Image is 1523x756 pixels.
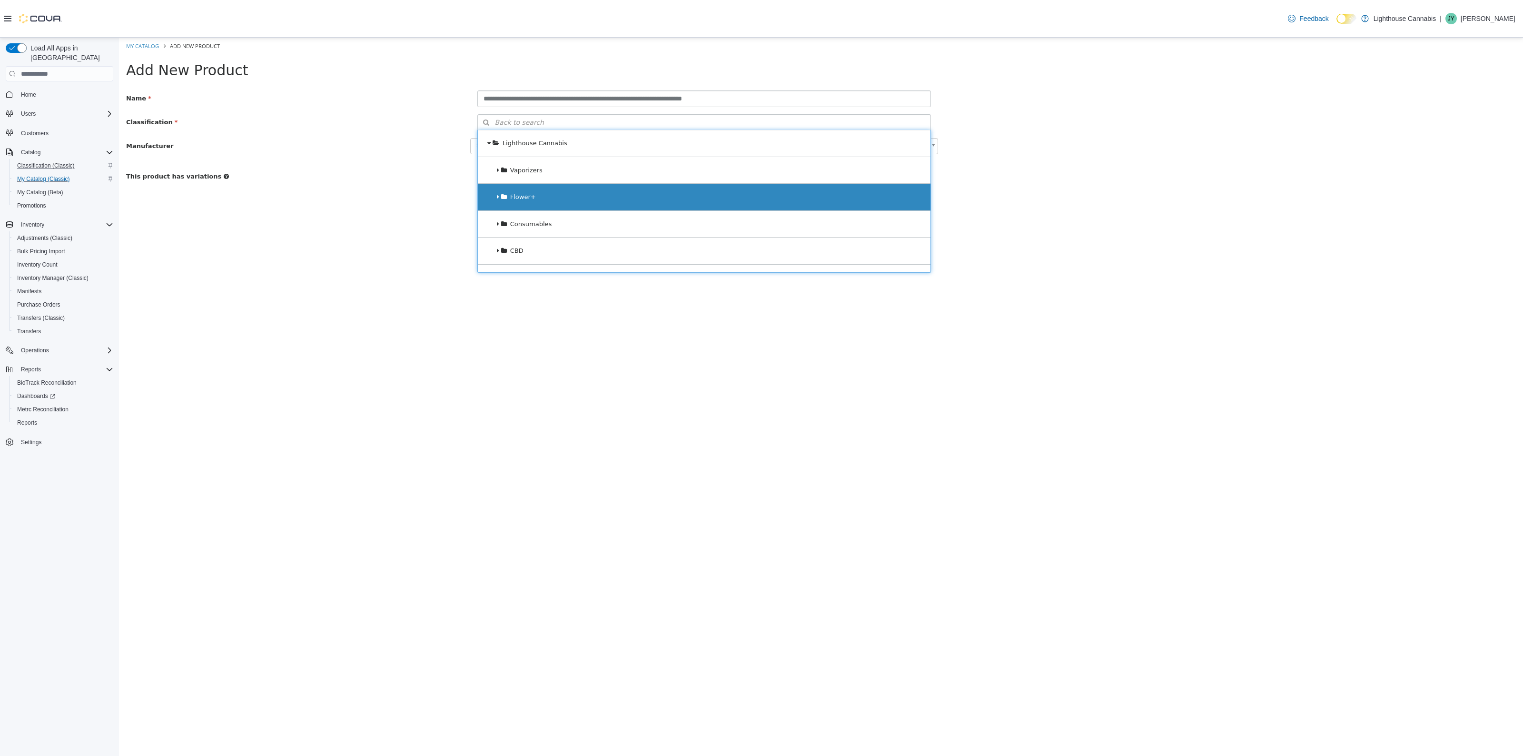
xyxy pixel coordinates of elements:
a: Purchase Orders [13,299,64,310]
a: Feedback [1284,9,1332,28]
p: Lighthouse Cannabis [1374,13,1436,24]
span: Select Manufacturer [352,101,806,116]
span: BioTrack Reconciliation [17,379,77,387]
button: Classification (Classic) [10,159,117,172]
span: Adjustments (Classic) [13,232,113,244]
a: Home [17,89,40,100]
a: Bulk Pricing Import [13,246,69,257]
span: Dashboards [13,390,113,402]
span: Reports [17,364,113,375]
button: Reports [2,363,117,376]
span: Classification (Classic) [13,160,113,171]
span: Home [21,91,36,99]
span: Bulk Pricing Import [17,248,65,255]
span: Back to search [359,80,425,90]
button: Back to search [358,77,812,93]
span: Reports [21,366,41,373]
span: Users [21,110,36,118]
span: Home [17,88,113,100]
span: My Catalog (Beta) [13,187,113,198]
button: Settings [2,435,117,449]
span: This product has variations [7,135,102,142]
span: Operations [17,345,113,356]
button: Inventory [2,218,117,231]
button: Catalog [17,147,44,158]
a: Transfers [13,326,45,337]
a: Metrc Reconciliation [13,404,72,415]
button: Inventory Count [10,258,117,271]
a: Customers [17,128,52,139]
span: Consumables [391,183,433,190]
button: Operations [17,345,53,356]
button: My Catalog (Beta) [10,186,117,199]
p: [PERSON_NAME] [1461,13,1515,24]
span: My Catalog (Classic) [13,173,113,185]
button: Transfers [10,325,117,338]
span: Transfers [13,326,113,337]
span: BioTrack Reconciliation [13,377,113,388]
span: Reports [17,419,37,427]
a: Manifests [13,286,45,297]
button: Customers [2,126,117,140]
button: My Catalog (Classic) [10,172,117,186]
span: Promotions [17,202,46,209]
span: Inventory [21,221,44,229]
button: Manifests [10,285,117,298]
a: Settings [17,437,45,448]
span: Classification (Classic) [17,162,75,169]
button: Adjustments (Classic) [10,231,117,245]
span: Dashboards [17,392,55,400]
a: Classification (Classic) [13,160,79,171]
span: CBD [391,209,405,217]
img: Cova [19,14,62,23]
button: Metrc Reconciliation [10,403,117,416]
span: Bulk Pricing Import [13,246,113,257]
a: Promotions [13,200,50,211]
span: Settings [21,438,41,446]
div: Jessie Yao [1445,13,1457,24]
span: Operations [21,347,49,354]
a: Dashboards [13,390,59,402]
a: Dashboards [10,389,117,403]
span: Load All Apps in [GEOGRAPHIC_DATA] [27,43,113,62]
a: Select Manufacturer [351,100,819,117]
span: JY [1448,13,1454,24]
span: Manifests [13,286,113,297]
span: Transfers [17,328,41,335]
span: My Catalog (Classic) [17,175,70,183]
span: Customers [17,127,113,139]
button: Users [2,107,117,120]
span: Vaporizers [391,129,424,136]
span: Reports [13,417,113,428]
button: Bulk Pricing Import [10,245,117,258]
button: Users [17,108,40,119]
span: Metrc Reconciliation [17,406,69,413]
iframe: To enrich screen reader interactions, please activate Accessibility in Grammarly extension settings [119,38,1523,756]
span: Catalog [21,149,40,156]
nav: Complex example [6,83,113,474]
span: Flower+ [391,156,417,163]
span: Inventory Manager (Classic) [13,272,113,284]
span: Adjustments (Classic) [17,234,72,242]
button: Reports [10,416,117,429]
a: BioTrack Reconciliation [13,377,80,388]
button: Inventory Manager (Classic) [10,271,117,285]
span: Inventory [17,219,113,230]
span: Metrc Reconciliation [13,404,113,415]
button: Promotions [10,199,117,212]
a: Transfers (Classic) [13,312,69,324]
a: My Catalog (Beta) [13,187,67,198]
span: Inventory Count [17,261,58,269]
span: Promotions [13,200,113,211]
span: Transfers (Classic) [13,312,113,324]
a: My Catalog (Classic) [13,173,74,185]
button: Purchase Orders [10,298,117,311]
button: Home [2,87,117,101]
input: Dark Mode [1336,14,1356,24]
